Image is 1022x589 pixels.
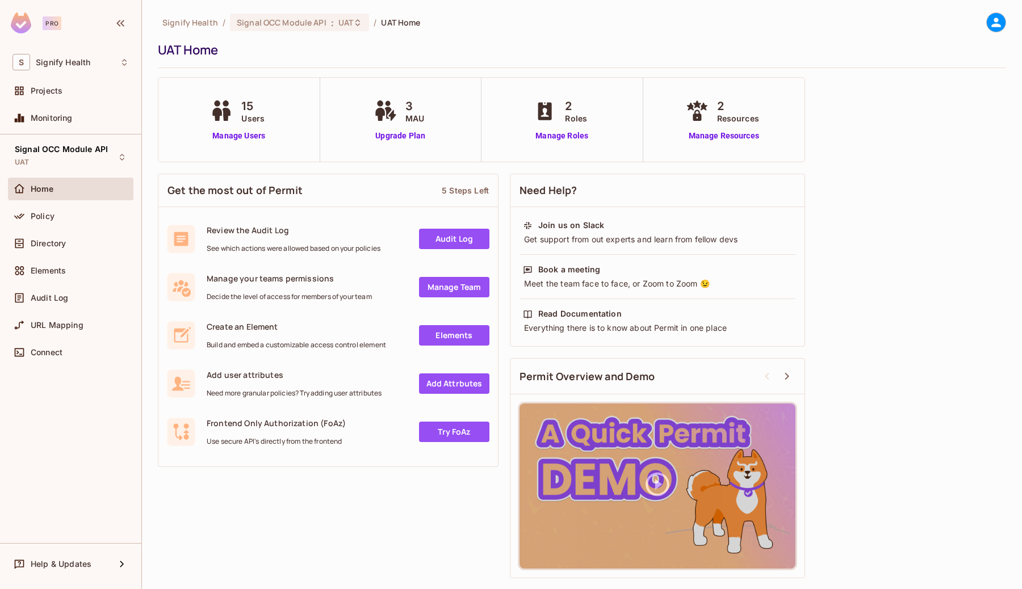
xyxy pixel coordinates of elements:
[717,98,759,115] span: 2
[207,418,346,428] span: Frontend Only Authorization (FoAz)
[419,373,489,394] a: Add Attrbutes
[419,422,489,442] a: Try FoAz
[207,369,382,380] span: Add user attributes
[419,229,489,249] a: Audit Log
[207,321,386,332] span: Create an Element
[717,112,759,124] span: Resources
[207,437,346,446] span: Use secure API's directly from the frontend
[207,225,380,235] span: Review the Audit Log
[207,273,372,284] span: Manage your teams permissions
[330,18,334,27] span: :
[565,112,587,124] span: Roles
[31,266,66,275] span: Elements
[43,16,61,30] div: Pro
[31,86,62,95] span: Projects
[419,277,489,297] a: Manage Team
[237,17,326,28] span: Signal OCC Module API
[15,145,108,154] span: Signal OCC Module API
[520,183,577,197] span: Need Help?
[223,17,225,28] li: /
[538,264,600,275] div: Book a meeting
[371,130,430,142] a: Upgrade Plan
[374,17,376,28] li: /
[31,321,83,330] span: URL Mapping
[31,212,55,221] span: Policy
[683,130,765,142] a: Manage Resources
[523,278,792,289] div: Meet the team face to face, or Zoom to Zoom 😉
[167,183,303,197] span: Get the most out of Permit
[162,17,218,28] span: the active workspace
[405,98,424,115] span: 3
[11,12,31,33] img: SReyMgAAAABJRU5ErkJggg==
[207,389,382,398] span: Need more granular policies? Try adding user attributes
[12,54,30,70] span: S
[538,220,604,231] div: Join us on Slack
[207,244,380,253] span: See which actions were allowed based on your policies
[538,308,622,319] div: Read Documentation
[381,17,420,28] span: UAT Home
[442,185,489,196] div: 5 Steps Left
[207,130,270,142] a: Manage Users
[565,98,587,115] span: 2
[405,112,424,124] span: MAU
[207,340,386,350] span: Build and embed a customizable access control element
[207,292,372,301] span: Decide the level of access for members of your team
[523,234,792,245] div: Get support from out experts and learn from fellow devs
[36,58,90,67] span: Workspace: Signify Health
[31,293,68,302] span: Audit Log
[31,559,91,569] span: Help & Updates
[523,322,792,334] div: Everything there is to know about Permit in one place
[419,325,489,346] a: Elements
[241,98,265,115] span: 15
[531,130,593,142] a: Manage Roles
[241,112,265,124] span: Users
[158,41,1000,58] div: UAT Home
[520,369,655,384] span: Permit Overview and Demo
[31,239,66,248] span: Directory
[31,184,54,193] span: Home
[15,158,29,167] span: UAT
[31,113,73,123] span: Monitoring
[31,348,62,357] span: Connect
[338,17,353,28] span: UAT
